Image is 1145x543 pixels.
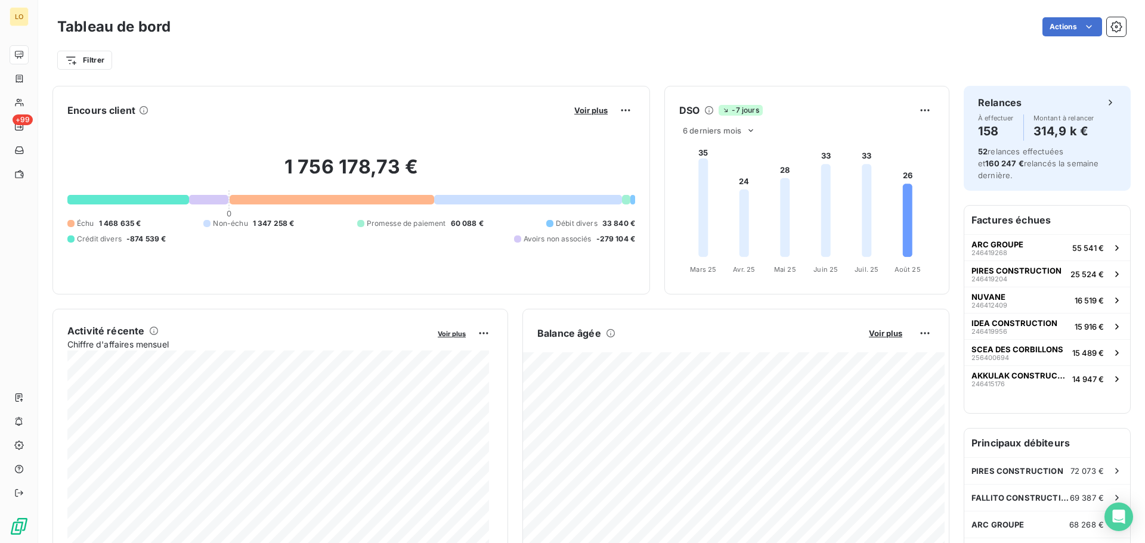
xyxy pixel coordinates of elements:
[67,155,635,191] h2: 1 756 178,73 €
[10,7,29,26] div: LO
[964,339,1130,365] button: SCEA DES CORBILLONS25640069415 489 €
[971,493,1070,502] span: FALLITO CONSTRUCTIONS
[690,265,716,274] tspan: Mars 25
[855,265,878,274] tspan: Juil. 25
[574,106,608,115] span: Voir plus
[971,302,1007,309] span: 246412409
[813,265,838,274] tspan: Juin 25
[971,292,1005,302] span: NUVANE
[964,287,1130,313] button: NUVANE24641240916 519 €
[971,371,1067,380] span: AKKULAK CONSTRUCTION
[865,328,906,339] button: Voir plus
[126,234,166,244] span: -874 539 €
[978,122,1014,141] h4: 158
[253,218,295,229] span: 1 347 258 €
[438,330,466,338] span: Voir plus
[596,234,636,244] span: -279 104 €
[964,313,1130,339] button: IDEA CONSTRUCTION24641995615 916 €
[869,328,902,338] span: Voir plus
[57,51,112,70] button: Filtrer
[971,380,1005,387] span: 246415176
[964,429,1130,457] h6: Principaux débiteurs
[10,517,29,536] img: Logo LeanPay
[971,249,1007,256] span: 246419268
[1042,17,1102,36] button: Actions
[719,105,762,116] span: -7 jours
[964,260,1130,287] button: PIRES CONSTRUCTION24641920425 524 €
[895,265,921,274] tspan: Août 25
[367,218,446,229] span: Promesse de paiement
[971,318,1057,328] span: IDEA CONSTRUCTION
[1033,114,1094,122] span: Montant à relancer
[978,95,1022,110] h6: Relances
[971,354,1009,361] span: 256400694
[971,345,1063,354] span: SCEA DES CORBILLONS
[524,234,592,244] span: Avoirs non associés
[1072,348,1104,358] span: 15 489 €
[774,265,796,274] tspan: Mai 25
[978,114,1014,122] span: À effectuer
[679,103,700,117] h6: DSO
[67,338,429,350] span: Chiffre d'affaires mensuel
[733,265,755,274] tspan: Avr. 25
[1104,502,1133,531] div: Open Intercom Messenger
[985,159,1023,168] span: 160 247 €
[10,117,28,136] a: +99
[964,206,1130,234] h6: Factures échues
[971,266,1062,275] span: PIRES CONSTRUCTION
[1072,374,1104,384] span: 14 947 €
[971,466,1063,476] span: PIRES CONSTRUCTION
[1070,466,1104,476] span: 72 073 €
[57,16,171,38] h3: Tableau de bord
[213,218,247,229] span: Non-échu
[556,218,598,229] span: Débit divers
[978,147,988,156] span: 52
[99,218,141,229] span: 1 468 635 €
[13,114,33,125] span: +99
[964,365,1130,392] button: AKKULAK CONSTRUCTION24641517614 947 €
[571,105,611,116] button: Voir plus
[1070,269,1104,279] span: 25 524 €
[971,275,1007,283] span: 246419204
[964,234,1130,260] button: ARC GROUPE24641926855 541 €
[227,209,231,218] span: 0
[451,218,484,229] span: 60 088 €
[77,218,94,229] span: Échu
[67,324,144,338] h6: Activité récente
[1075,296,1104,305] span: 16 519 €
[971,240,1023,249] span: ARC GROUPE
[67,103,135,117] h6: Encours client
[602,218,635,229] span: 33 840 €
[77,234,122,244] span: Crédit divers
[971,520,1025,529] span: ARC GROUPE
[537,326,601,340] h6: Balance âgée
[1069,520,1104,529] span: 68 268 €
[434,328,469,339] button: Voir plus
[683,126,741,135] span: 6 derniers mois
[971,328,1007,335] span: 246419956
[1033,122,1094,141] h4: 314,9 k €
[1072,243,1104,253] span: 55 541 €
[1075,322,1104,331] span: 15 916 €
[978,147,1099,180] span: relances effectuées et relancés la semaine dernière.
[1070,493,1104,502] span: 69 387 €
